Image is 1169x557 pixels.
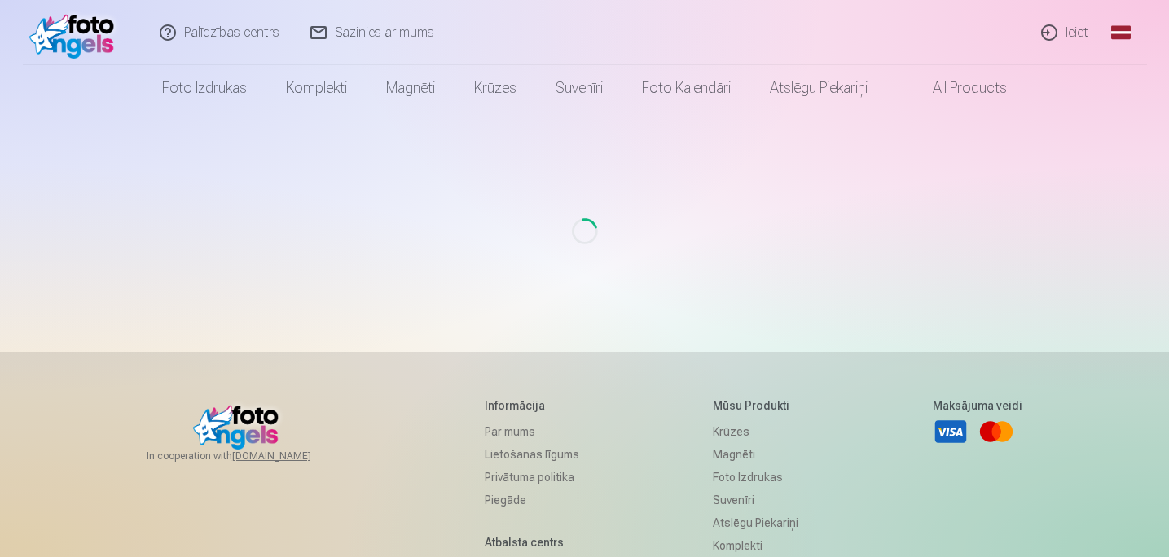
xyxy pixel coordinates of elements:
[713,397,798,414] h5: Mūsu produkti
[485,420,579,443] a: Par mums
[367,65,455,111] a: Magnēti
[485,466,579,489] a: Privātuma politika
[485,489,579,511] a: Piegāde
[713,534,798,557] a: Komplekti
[232,450,350,463] a: [DOMAIN_NAME]
[713,466,798,489] a: Foto izdrukas
[978,414,1014,450] a: Mastercard
[143,65,266,111] a: Foto izdrukas
[713,489,798,511] a: Suvenīri
[933,397,1022,414] h5: Maksājuma veidi
[266,65,367,111] a: Komplekti
[933,414,969,450] a: Visa
[713,420,798,443] a: Krūzes
[485,397,579,414] h5: Informācija
[887,65,1026,111] a: All products
[29,7,123,59] img: /fa1
[455,65,536,111] a: Krūzes
[485,443,579,466] a: Lietošanas līgums
[713,511,798,534] a: Atslēgu piekariņi
[713,443,798,466] a: Magnēti
[536,65,622,111] a: Suvenīri
[147,450,350,463] span: In cooperation with
[750,65,887,111] a: Atslēgu piekariņi
[622,65,750,111] a: Foto kalendāri
[485,534,579,550] h5: Atbalsta centrs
